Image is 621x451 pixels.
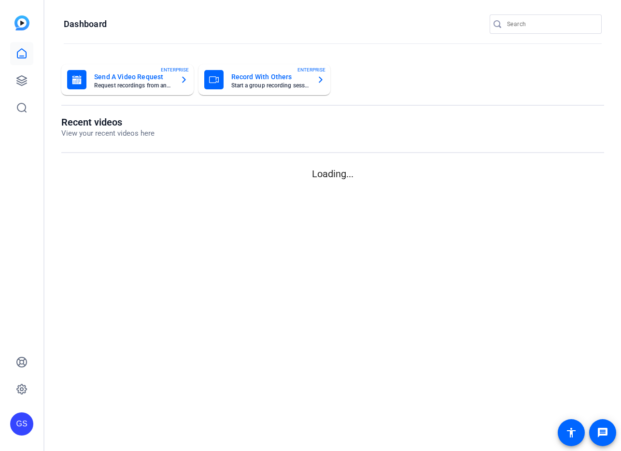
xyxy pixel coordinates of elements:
button: Record With OthersStart a group recording sessionENTERPRISE [198,64,331,95]
span: ENTERPRISE [297,66,325,73]
h1: Recent videos [61,116,155,128]
button: Send A Video RequestRequest recordings from anyone, anywhereENTERPRISE [61,64,194,95]
h1: Dashboard [64,18,107,30]
div: GS [10,412,33,436]
mat-icon: message [597,427,608,438]
mat-icon: accessibility [565,427,577,438]
p: View your recent videos here [61,128,155,139]
mat-card-subtitle: Request recordings from anyone, anywhere [94,83,172,88]
mat-card-subtitle: Start a group recording session [231,83,310,88]
input: Search [507,18,594,30]
mat-card-title: Send A Video Request [94,71,172,83]
mat-card-title: Record With Others [231,71,310,83]
img: blue-gradient.svg [14,15,29,30]
span: ENTERPRISE [161,66,189,73]
p: Loading... [61,167,604,181]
